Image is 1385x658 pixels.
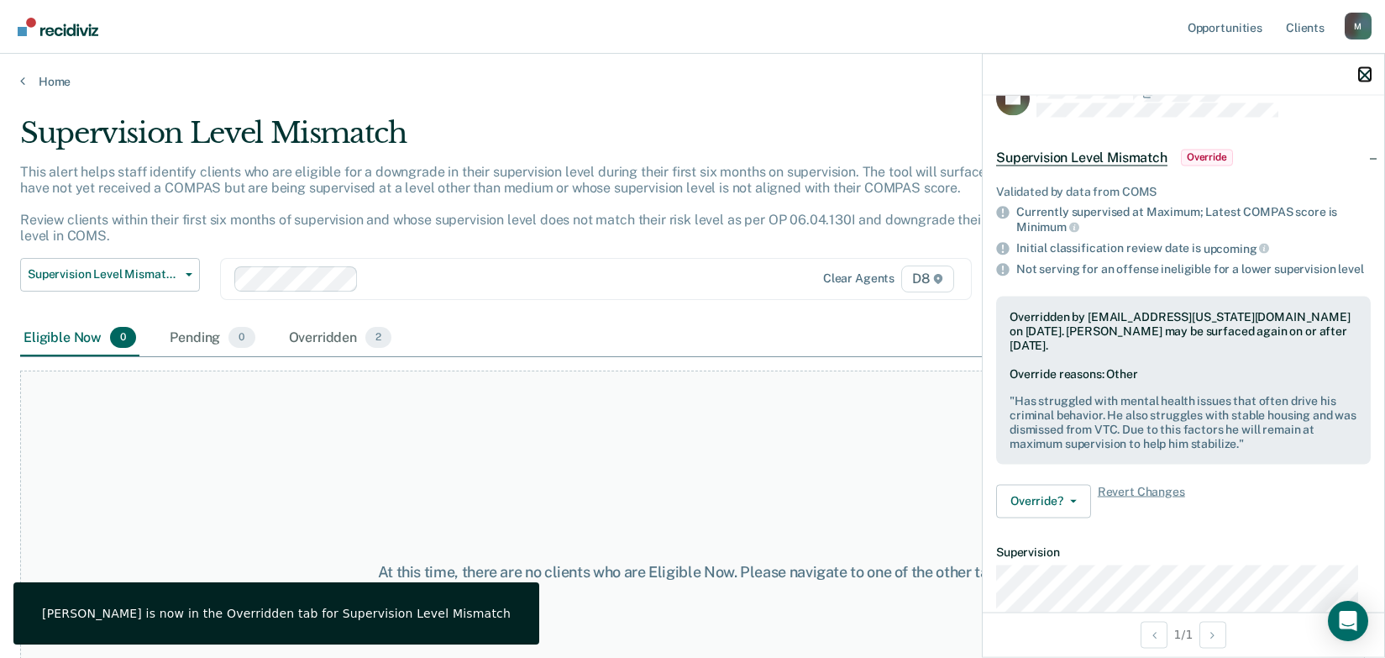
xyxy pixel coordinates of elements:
span: Supervision Level Mismatch [28,267,179,282]
button: Previous Opportunity [1141,621,1167,648]
div: Overridden [286,320,396,357]
div: Eligible Now [20,320,139,357]
span: 0 [228,327,254,349]
span: D8 [901,266,954,292]
div: 1 / 1 [983,612,1384,656]
span: Minimum [1016,219,1079,233]
span: Supervision Level Mismatch [996,149,1167,166]
span: 2 [365,327,391,349]
div: M [1345,13,1372,39]
a: Home [20,74,1365,89]
button: Profile dropdown button [1345,13,1372,39]
p: This alert helps staff identify clients who are eligible for a downgrade in their supervision lev... [20,164,1058,245]
div: Pending [166,320,258,357]
button: Next Opportunity [1199,621,1226,648]
div: Validated by data from COMS [996,184,1371,198]
dt: Supervision [996,545,1371,559]
div: Supervision Level MismatchOverride [983,130,1384,184]
div: Open Intercom Messenger [1328,601,1368,641]
span: level [1338,262,1363,276]
div: Supervision Level Mismatch [20,116,1059,164]
span: Revert Changes [1098,484,1185,518]
div: Not serving for an offense ineligible for a lower supervision [1016,262,1371,276]
span: 0 [110,327,136,349]
div: Overridden by [EMAIL_ADDRESS][US_STATE][DOMAIN_NAME] on [DATE]. [PERSON_NAME] may be surfaced aga... [1010,310,1357,352]
div: Currently supervised at Maximum; Latest COMPAS score is [1016,205,1371,234]
img: Recidiviz [18,18,98,36]
div: Clear agents [823,271,894,286]
button: Override? [996,484,1091,518]
div: Initial classification review date is [1016,240,1371,255]
div: At this time, there are no clients who are Eligible Now. Please navigate to one of the other tabs. [357,563,1029,582]
span: upcoming [1204,241,1270,255]
pre: " Has struggled with mental health issues that often drive his criminal behavior. He also struggl... [1010,394,1357,450]
div: Override reasons: Other [1010,366,1357,450]
div: [PERSON_NAME] is now in the Overridden tab for Supervision Level Mismatch [42,606,511,621]
span: Override [1181,149,1233,166]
